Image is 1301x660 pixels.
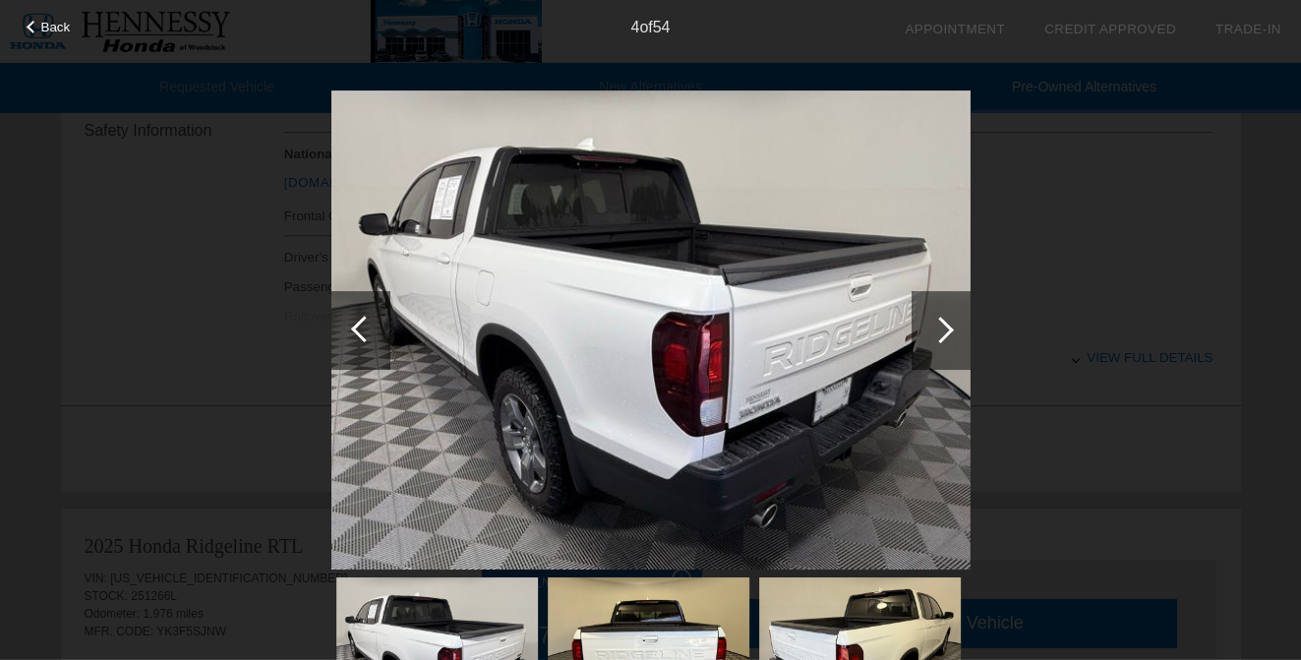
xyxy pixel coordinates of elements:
[1215,22,1281,36] a: Trade-In
[630,19,639,35] span: 4
[905,22,1005,36] a: Appointment
[653,19,671,35] span: 54
[41,20,71,34] span: Back
[331,90,971,570] img: 48e26a92-5914-4a52-a696-3e6c6254bb4d.jpeg
[1044,22,1176,36] a: Credit Approved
